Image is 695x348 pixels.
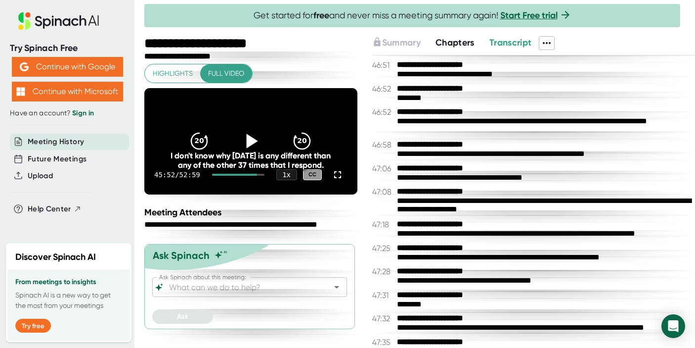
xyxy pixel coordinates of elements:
span: Summary [382,37,421,48]
button: Continue with Microsoft [12,82,123,101]
span: 47:28 [372,267,394,276]
span: 47:06 [372,164,394,173]
button: Transcript [489,36,532,50]
span: Ask [177,312,188,321]
p: Spinach AI is a new way to get the most from your meetings [15,290,122,311]
button: Ask [152,309,213,324]
div: Meeting Attendees [144,207,360,218]
span: 46:52 [372,84,394,94]
span: Transcript [489,37,532,48]
button: Summary [372,36,421,50]
button: Continue with Google [12,57,123,77]
button: Meeting History [28,136,84,148]
img: Aehbyd4JwY73AAAAAElFTkSuQmCC [20,62,29,71]
div: Ask Spinach [153,249,210,261]
div: 45:52 / 52:59 [154,171,200,179]
span: 46:52 [372,107,394,117]
span: 47:35 [372,338,394,347]
span: 47:08 [372,187,394,197]
a: Sign in [72,109,94,117]
span: 47:25 [372,244,394,253]
span: Highlights [153,67,193,80]
span: 47:31 [372,291,394,300]
span: Help Center [28,203,71,215]
div: Have an account? [10,109,125,118]
button: Try free [15,319,51,333]
span: Chapters [435,37,475,48]
button: Upload [28,170,53,182]
span: Full video [208,67,244,80]
span: Get started for and never miss a meeting summary again! [254,10,571,21]
div: Upgrade to access [372,36,435,50]
button: Future Meetings [28,153,87,165]
span: 46:58 [372,140,394,149]
button: Open [330,280,344,294]
span: 47:18 [372,220,394,229]
button: Highlights [145,64,201,83]
div: Open Intercom Messenger [661,314,685,338]
div: Try Spinach Free [10,43,125,54]
button: Chapters [435,36,475,50]
input: What can we do to help? [167,280,315,294]
button: Help Center [28,203,82,215]
h2: Discover Spinach AI [15,250,96,264]
button: Full video [200,64,252,83]
div: I don't know why [DATE] is any different than any of the other 37 times that I respond. [166,151,336,170]
div: CC [303,169,322,181]
span: 46:51 [372,60,394,70]
b: free [313,10,329,21]
div: 1 x [276,169,297,180]
a: Start Free trial [500,10,558,21]
h3: From meetings to insights [15,278,122,286]
span: 47:32 [372,314,394,323]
